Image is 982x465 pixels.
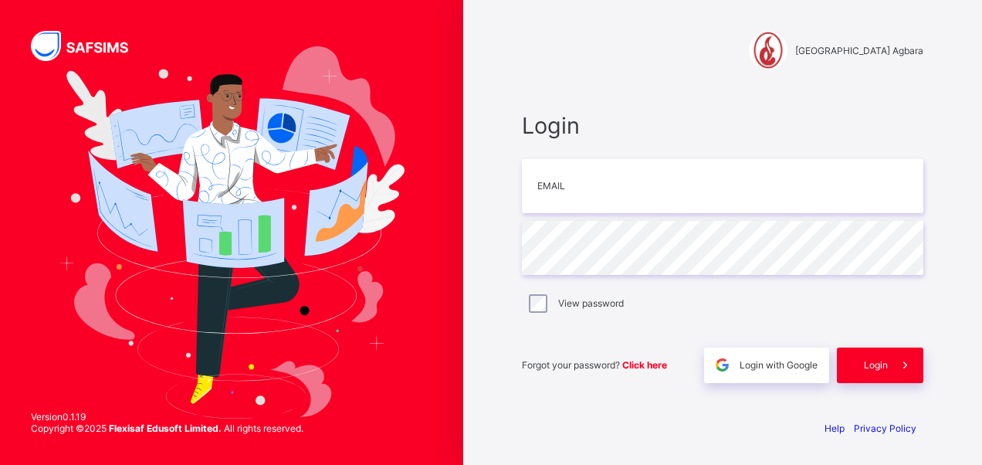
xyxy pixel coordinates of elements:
label: View password [558,297,624,309]
img: google.396cfc9801f0270233282035f929180a.svg [713,356,731,374]
span: Forgot your password? [522,359,667,371]
span: Copyright © 2025 All rights reserved. [31,423,303,434]
span: Version 0.1.19 [31,411,303,423]
a: Click here [622,359,667,371]
span: Login with Google [740,359,818,371]
span: [GEOGRAPHIC_DATA] Agbara [795,45,923,56]
strong: Flexisaf Edusoft Limited. [109,423,222,434]
img: Hero Image [59,46,405,419]
img: SAFSIMS Logo [31,31,147,61]
a: Privacy Policy [854,423,916,434]
span: Login [522,112,923,139]
span: Login [864,359,888,371]
a: Help [825,423,845,434]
